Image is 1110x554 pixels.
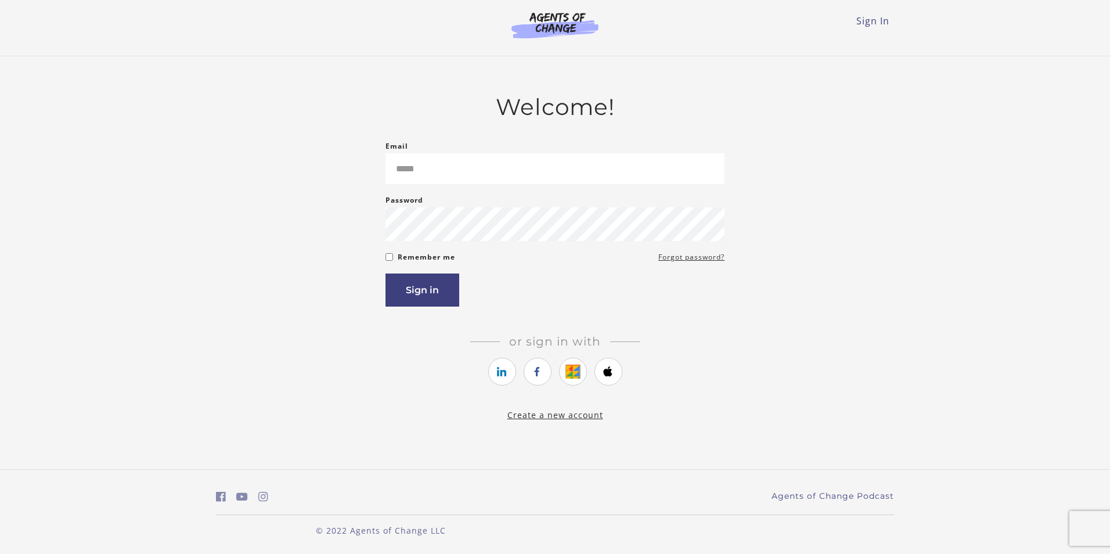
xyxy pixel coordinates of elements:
[258,488,268,505] a: https://www.instagram.com/agentsofchangeprep/ (Open in a new window)
[236,491,248,502] i: https://www.youtube.com/c/AgentsofChangeTestPrepbyMeaganMitchell (Open in a new window)
[856,15,889,27] a: Sign In
[772,490,894,502] a: Agents of Change Podcast
[258,491,268,502] i: https://www.instagram.com/agentsofchangeprep/ (Open in a new window)
[216,488,226,505] a: https://www.facebook.com/groups/aswbtestprep (Open in a new window)
[500,334,610,348] span: Or sign in with
[216,491,226,502] i: https://www.facebook.com/groups/aswbtestprep (Open in a new window)
[507,409,603,420] a: Create a new account
[658,250,725,264] a: Forgot password?
[594,358,622,386] a: https://courses.thinkific.com/users/auth/apple?ss%5Breferral%5D=&ss%5Buser_return_to%5D=&ss%5Bvis...
[236,488,248,505] a: https://www.youtube.com/c/AgentsofChangeTestPrepbyMeaganMitchell (Open in a new window)
[398,250,455,264] label: Remember me
[385,93,725,121] h2: Welcome!
[216,524,546,537] p: © 2022 Agents of Change LLC
[488,358,516,386] a: https://courses.thinkific.com/users/auth/linkedin?ss%5Breferral%5D=&ss%5Buser_return_to%5D=&ss%5B...
[385,193,423,207] label: Password
[499,12,611,38] img: Agents of Change Logo
[559,358,587,386] a: https://courses.thinkific.com/users/auth/google?ss%5Breferral%5D=&ss%5Buser_return_to%5D=&ss%5Bvi...
[385,274,459,307] button: Sign in
[524,358,552,386] a: https://courses.thinkific.com/users/auth/facebook?ss%5Breferral%5D=&ss%5Buser_return_to%5D=&ss%5B...
[385,139,408,153] label: Email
